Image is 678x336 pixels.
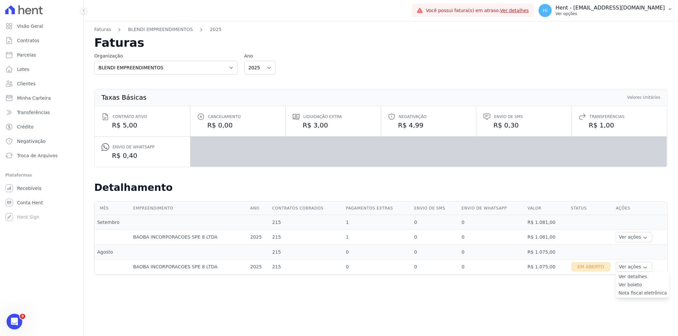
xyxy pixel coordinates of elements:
[616,232,652,242] button: Ver ações
[618,273,667,280] a: Ver detalhes
[17,95,51,101] span: Minha Carteira
[613,202,667,215] th: Ações
[3,63,81,76] a: Lotes
[525,202,568,215] th: Valor
[113,113,147,120] span: Contrato ativo
[627,94,661,100] th: Valores Unitários
[483,121,565,130] dd: R$ 0,30
[525,260,568,275] td: R$ 1.075,00
[494,113,523,120] span: Envio de SMS
[248,260,270,275] td: 2025
[525,215,568,230] td: R$ 1.081,00
[17,52,36,58] span: Parcelas
[426,7,529,14] span: Você possui fatura(s) em atraso.
[412,215,459,230] td: 0
[270,245,343,260] td: 215
[95,202,131,215] th: Mês
[590,113,625,120] span: Transferências
[17,23,43,29] span: Visão Geral
[208,113,241,120] span: Cancelamento
[459,202,525,215] th: Envio de Whatsapp
[571,262,611,272] div: Em Aberto
[568,202,614,215] th: Status
[270,202,343,215] th: Contratos cobrados
[525,230,568,245] td: R$ 1.081,00
[128,26,193,33] a: BLENDI EMPREENDIMENTOS
[616,262,652,272] button: Ver ações
[500,8,529,13] a: Ver detalhes
[3,149,81,162] a: Troca de Arquivos
[579,121,661,130] dd: R$ 1,00
[3,92,81,105] a: Minha Carteira
[17,66,29,73] span: Lotes
[343,245,412,260] td: 0
[94,26,111,33] a: Faturas
[131,260,248,275] td: BAOBA INCORPORACOES SPE 8 LTDA
[412,245,459,260] td: 0
[388,121,470,130] dd: R$ 4,99
[459,215,525,230] td: 0
[101,151,184,160] dd: R$ 0,40
[101,121,184,130] dd: R$ 5,00
[113,144,154,150] span: Envio de Whatsapp
[459,260,525,275] td: 0
[17,124,34,130] span: Crédito
[248,202,270,215] th: Ano
[343,230,412,245] td: 1
[3,34,81,47] a: Contratos
[292,121,374,130] dd: R$ 3,00
[101,94,147,100] th: Taxas Básicas
[131,202,248,215] th: Empreendimento
[412,260,459,275] td: 0
[3,106,81,119] a: Transferências
[3,182,81,195] a: Recebíveis
[94,53,238,59] label: Organização
[543,8,547,13] span: Hi
[95,215,131,230] td: Setembro
[94,26,668,37] nav: Breadcrumb
[3,48,81,61] a: Parcelas
[244,53,276,59] label: Ano
[17,138,46,144] span: Negativação
[94,37,668,49] h2: Faturas
[3,196,81,209] a: Conta Hent
[5,171,78,179] div: Plataformas
[525,245,568,260] td: R$ 1.075,00
[3,77,81,90] a: Clientes
[459,230,525,245] td: 0
[412,230,459,245] td: 0
[17,37,39,44] span: Contratos
[399,113,427,120] span: Negativação
[556,5,665,11] p: Hent - [EMAIL_ADDRESS][DOMAIN_NAME]
[17,152,58,159] span: Troca de Arquivos
[17,185,42,192] span: Recebíveis
[248,230,270,245] td: 2025
[270,215,343,230] td: 215
[94,182,668,193] h2: Detalhamento
[270,230,343,245] td: 215
[343,202,412,215] th: Pagamentos extras
[556,11,665,16] p: Ver opções
[7,314,22,329] iframe: Intercom live chat
[3,20,81,33] a: Visão Geral
[210,26,222,33] a: 2025
[343,260,412,275] td: 0
[343,215,412,230] td: 1
[17,109,50,116] span: Transferências
[3,120,81,133] a: Crédito
[533,1,678,20] button: Hi Hent - [EMAIL_ADDRESS][DOMAIN_NAME] Ver opções
[270,260,343,275] td: 215
[3,135,81,148] a: Negativação
[95,245,131,260] td: Agosto
[131,230,248,245] td: BAOBA INCORPORACOES SPE 8 LTDA
[17,80,35,87] span: Clientes
[17,199,43,206] span: Conta Hent
[303,113,342,120] span: Liquidação extra
[412,202,459,215] th: Envio de SMS
[20,314,25,319] span: 8
[197,121,279,130] dd: R$ 0,00
[459,245,525,260] td: 0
